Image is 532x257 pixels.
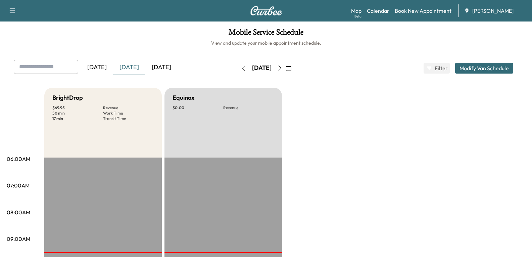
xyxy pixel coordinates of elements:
div: Beta [354,14,361,19]
a: Calendar [367,7,389,15]
a: MapBeta [351,7,361,15]
h1: Mobile Service Schedule [7,28,525,40]
button: Filter [424,63,450,74]
div: [DATE] [145,60,178,75]
div: [DATE] [252,64,272,72]
p: Work Time [103,111,154,116]
span: [PERSON_NAME] [472,7,514,15]
h5: Equinox [173,93,194,102]
div: [DATE] [81,60,113,75]
button: Modify Van Schedule [455,63,513,74]
p: $ 69.95 [52,105,103,111]
p: Revenue [103,105,154,111]
p: 07:00AM [7,181,30,189]
a: Book New Appointment [395,7,451,15]
p: 50 min [52,111,103,116]
img: Curbee Logo [250,6,282,15]
p: Transit Time [103,116,154,121]
p: 09:00AM [7,235,30,243]
span: Filter [435,64,447,72]
p: 17 min [52,116,103,121]
p: $ 0.00 [173,105,223,111]
h5: BrightDrop [52,93,83,102]
p: Revenue [223,105,274,111]
p: 06:00AM [7,155,30,163]
h6: View and update your mobile appointment schedule. [7,40,525,46]
div: [DATE] [113,60,145,75]
p: 08:00AM [7,208,30,216]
